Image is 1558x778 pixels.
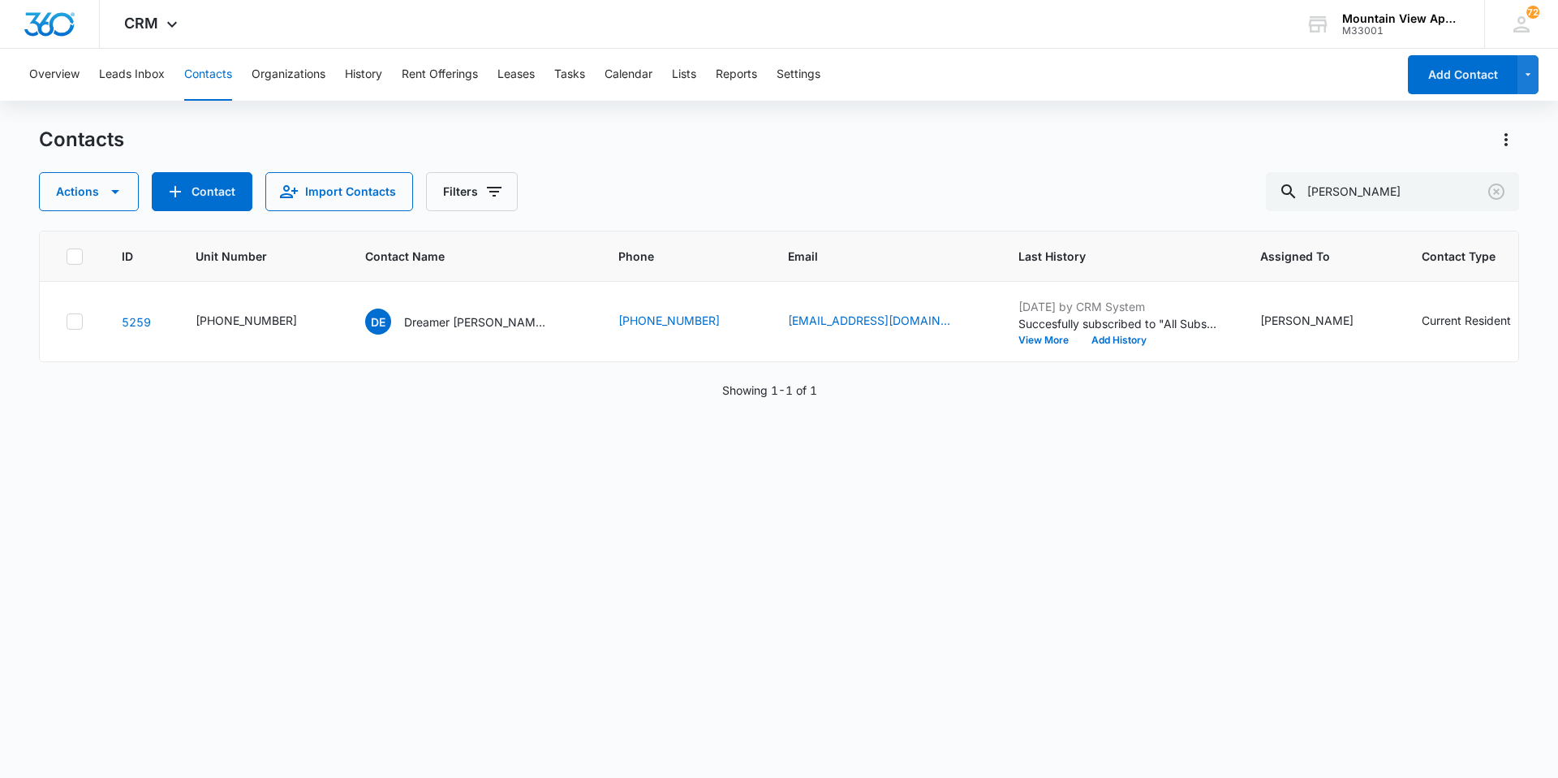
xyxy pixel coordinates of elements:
[1342,25,1461,37] div: account id
[618,312,749,331] div: Phone - (970) 473-5782 - Select to Edit Field
[122,248,133,265] span: ID
[777,49,820,101] button: Settings
[1526,6,1539,19] div: notifications count
[788,248,956,265] span: Email
[365,309,391,335] span: DE
[39,172,139,211] button: Actions
[618,248,725,265] span: Phone
[1018,315,1221,332] p: Succesfully subscribed to "All Subscribers".
[1342,12,1461,25] div: account name
[402,49,478,101] button: Rent Offerings
[1018,248,1198,265] span: Last History
[605,49,652,101] button: Calendar
[184,49,232,101] button: Contacts
[788,312,950,329] a: [EMAIL_ADDRESS][DOMAIN_NAME]
[426,172,518,211] button: Filters
[1018,335,1080,345] button: View More
[1080,335,1158,345] button: Add History
[404,313,550,331] p: Dreamer [PERSON_NAME] & [PERSON_NAME]
[196,312,326,331] div: Unit Number - 545-1827-205 - Select to Edit Field
[1493,127,1519,153] button: Actions
[722,382,817,399] p: Showing 1-1 of 1
[265,172,413,211] button: Import Contacts
[196,312,297,329] div: [PHONE_NUMBER]
[365,309,579,335] div: Contact Name - Dreamer Esparza & Maya Houston-Cooper - Select to Edit Field
[152,172,252,211] button: Add Contact
[497,49,535,101] button: Leases
[1266,172,1519,211] input: Search Contacts
[124,15,158,32] span: CRM
[345,49,382,101] button: History
[39,128,124,152] h1: Contacts
[554,49,585,101] button: Tasks
[99,49,165,101] button: Leads Inbox
[1526,6,1539,19] span: 72
[122,315,151,329] a: Navigate to contact details page for Dreamer Esparza & Maya Houston-Cooper
[672,49,696,101] button: Lists
[252,49,325,101] button: Organizations
[716,49,757,101] button: Reports
[1483,179,1509,205] button: Clear
[1422,312,1540,331] div: Contact Type - Current Resident - Select to Edit Field
[1018,298,1221,315] p: [DATE] by CRM System
[196,248,326,265] span: Unit Number
[1422,248,1517,265] span: Contact Type
[29,49,80,101] button: Overview
[1260,312,1383,331] div: Assigned To - Kaitlyn Mendoza - Select to Edit Field
[1408,55,1517,94] button: Add Contact
[618,312,720,329] a: [PHONE_NUMBER]
[1260,312,1354,329] div: [PERSON_NAME]
[365,248,556,265] span: Contact Name
[788,312,979,331] div: Email - dreameresparza@gmail.com - Select to Edit Field
[1422,312,1511,329] div: Current Resident
[1260,248,1359,265] span: Assigned To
